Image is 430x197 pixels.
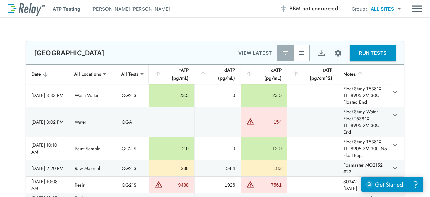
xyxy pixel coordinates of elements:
td: Foamaster MO2152 #22 [338,160,389,176]
div: 0 [200,92,235,99]
button: PBM not connected [277,2,341,15]
div: tATP (pg/mL) [154,66,189,82]
span: not connected [302,5,338,12]
div: 12.0 [155,145,189,152]
img: View All [298,50,305,56]
div: All Locations [69,67,106,81]
td: Resin [69,177,116,193]
button: expand row [389,139,401,151]
td: Wash Water [69,84,116,107]
button: expand row [389,86,401,98]
button: Main menu [412,2,422,15]
img: Export Icon [317,49,326,57]
div: [DATE] 3:33 PM [31,92,64,99]
td: Raw Material [69,160,116,176]
img: Latest [282,50,289,56]
iframe: Resource center [361,177,423,192]
td: QG21S [116,84,149,107]
div: 12.0 [246,145,282,152]
img: Offline Icon [280,5,287,12]
td: Float Study Water Float T5381X 11i18905 2M 30C End [338,107,389,137]
div: [DATE] 3:02 PM [31,119,64,125]
p: Group: [352,5,367,12]
div: 183 [246,165,282,172]
img: Settings Icon [334,49,342,57]
button: expand row [389,109,401,121]
td: QG21S [116,160,149,176]
p: [PERSON_NAME] [PERSON_NAME] [91,5,170,12]
div: 1926 [200,182,235,188]
div: [DATE] 10:10 AM [31,142,64,155]
td: QGA [116,107,149,137]
div: 54.4 [200,165,235,172]
p: ATP Testing [53,5,80,12]
div: [DATE] 10:08 AM [31,178,64,192]
div: cATP (pg/mL) [246,66,282,82]
td: QG21S [116,177,149,193]
th: Date [26,65,69,84]
p: [GEOGRAPHIC_DATA] [34,49,105,57]
img: Warning [246,180,254,188]
td: Float Study T5381X 11i18905 2M 30C No Float Beg. [338,137,389,160]
div: 23.5 [246,92,282,99]
div: 9488 [164,182,189,188]
td: Paint Sample [69,137,116,160]
div: dATP (pg/mL) [200,66,235,82]
div: Notes [343,70,384,78]
div: 23.5 [155,92,189,99]
div: tATP (pg/cm^2) [292,66,332,82]
div: [DATE] 2:20 PM [31,165,64,172]
td: Float Study T5381X 11i18905 2M 30C Floated End [338,84,389,107]
img: Drawer Icon [412,2,422,15]
button: Site setup [329,44,347,62]
div: 7561 [256,182,282,188]
img: LuminUltra Relay [8,2,45,16]
td: 80342 TK-71 Recheck [DATE] [338,177,389,193]
div: 0 [200,145,235,152]
button: Export [313,45,329,61]
div: All Tests [116,67,143,81]
span: PBM [289,4,338,13]
div: 154 [256,119,282,125]
img: Warning [155,180,163,188]
td: QG21S [116,137,149,160]
button: RUN TESTS [350,45,396,61]
img: Warning [246,117,254,125]
div: 238 [155,165,189,172]
button: expand row [389,163,401,174]
p: VIEW LATEST [238,49,272,57]
td: Water [69,107,116,137]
